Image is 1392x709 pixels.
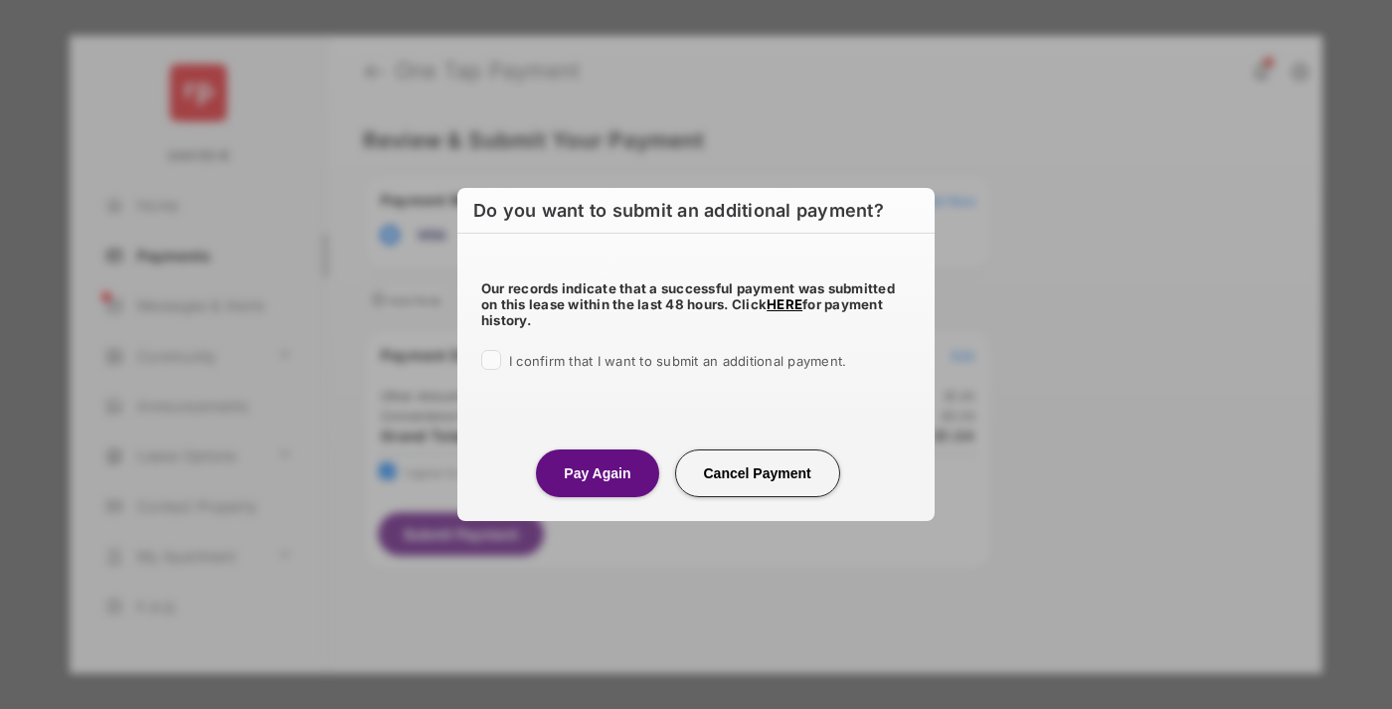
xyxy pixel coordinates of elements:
h6: Do you want to submit an additional payment? [457,188,935,234]
a: HERE [767,296,802,312]
button: Cancel Payment [675,449,840,497]
span: I confirm that I want to submit an additional payment. [509,353,846,369]
button: Pay Again [536,449,658,497]
h5: Our records indicate that a successful payment was submitted on this lease within the last 48 hou... [481,280,911,328]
